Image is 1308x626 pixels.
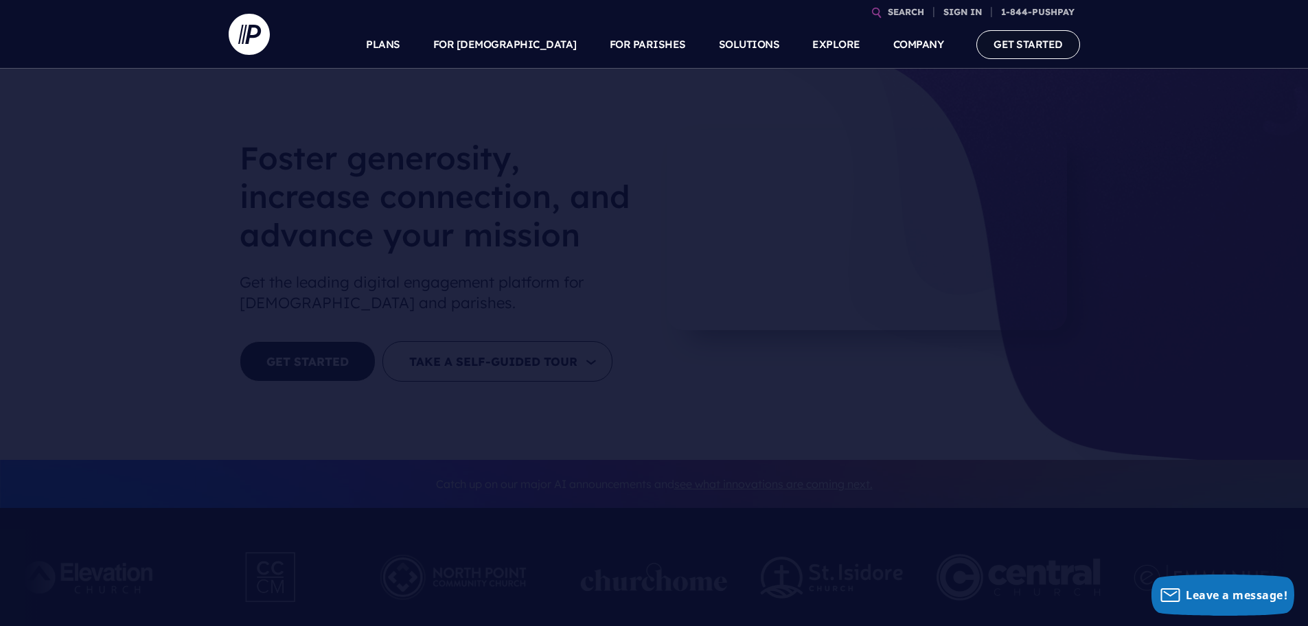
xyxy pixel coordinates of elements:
span: Leave a message! [1186,588,1287,603]
a: GET STARTED [976,30,1080,58]
a: SOLUTIONS [719,21,780,69]
a: COMPANY [893,21,944,69]
a: PLANS [366,21,400,69]
a: EXPLORE [812,21,860,69]
button: Leave a message! [1151,575,1294,616]
a: FOR [DEMOGRAPHIC_DATA] [433,21,577,69]
a: FOR PARISHES [610,21,686,69]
